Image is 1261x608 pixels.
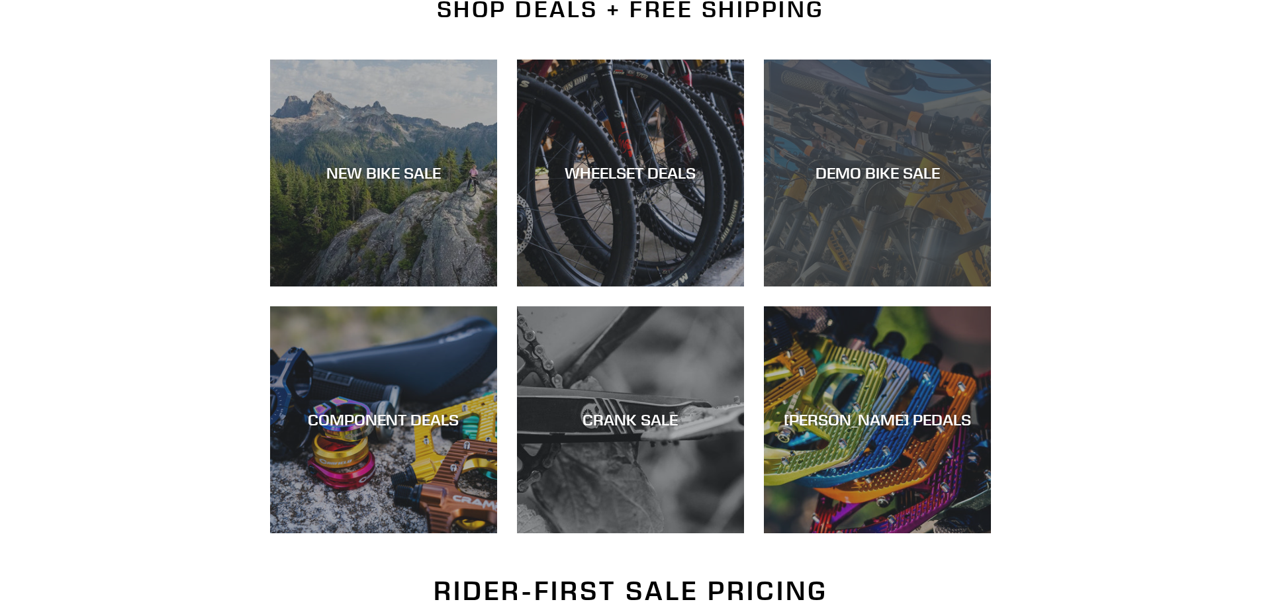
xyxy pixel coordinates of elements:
[270,306,497,533] a: COMPONENT DEALS
[517,163,744,183] div: WHEELSET DEALS
[764,60,991,286] a: DEMO BIKE SALE
[270,163,497,183] div: NEW BIKE SALE
[517,60,744,286] a: WHEELSET DEALS
[764,163,991,183] div: DEMO BIKE SALE
[517,410,744,429] div: CRANK SALE
[270,575,992,607] h2: RIDER-FIRST SALE PRICING
[764,306,991,533] a: [PERSON_NAME] PEDALS
[270,60,497,286] a: NEW BIKE SALE
[764,410,991,429] div: [PERSON_NAME] PEDALS
[517,306,744,533] a: CRANK SALE
[270,410,497,429] div: COMPONENT DEALS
